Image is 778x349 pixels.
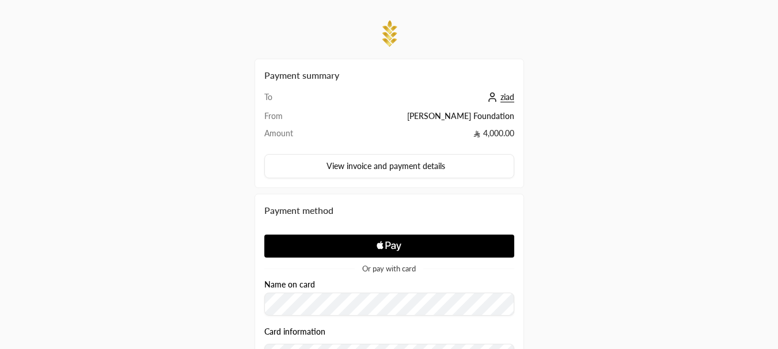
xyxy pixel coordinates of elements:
[317,128,514,145] td: 4,000.00
[264,204,514,217] div: Payment method
[362,265,416,273] span: Or pay with card
[264,91,317,110] td: To
[264,154,514,178] button: View invoice and payment details
[484,92,514,102] a: ziad
[264,128,317,145] td: Amount
[317,110,514,128] td: [PERSON_NAME] Foundation
[264,110,317,128] td: From
[264,280,514,316] div: Name on card
[264,280,315,289] label: Name on card
[264,327,325,336] legend: Card information
[378,18,401,49] img: Company Logo
[500,92,514,102] span: ziad
[264,68,514,82] h2: Payment summary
